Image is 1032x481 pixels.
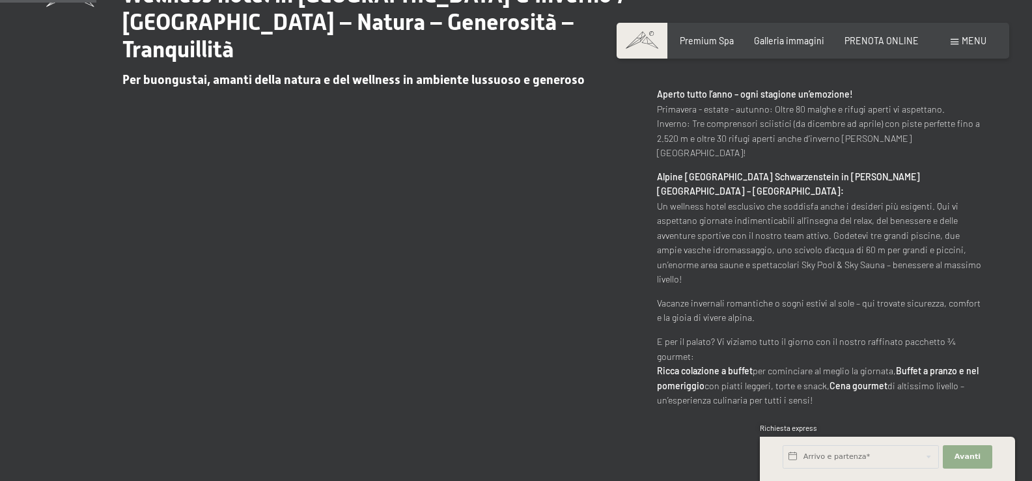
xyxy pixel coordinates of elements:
[760,424,817,432] span: Richiesta express
[657,296,986,325] p: Vacanze invernali romantiche o sogni estivi al sole – qui trovate sicurezza, comfort e la gioia d...
[955,452,981,462] span: Avanti
[657,171,920,197] strong: Alpine [GEOGRAPHIC_DATA] Schwarzenstein in [PERSON_NAME][GEOGRAPHIC_DATA] – [GEOGRAPHIC_DATA]:
[962,35,986,46] span: Menu
[844,35,919,46] a: PRENOTA ONLINE
[657,335,986,408] p: E per il palato? Vi viziamo tutto il giorno con il nostro raffinato pacchetto ¾ gourmet: per comi...
[657,365,753,376] strong: Ricca colazione a buffet
[657,89,853,100] strong: Aperto tutto l’anno – ogni stagione un’emozione!
[680,35,734,46] a: Premium Spa
[830,380,887,391] strong: Cena gourmet
[122,72,585,87] span: Per buongustai, amanti della natura e del wellness in ambiente lussuoso e generoso
[657,170,986,287] p: Un wellness hotel esclusivo che soddisfa anche i desideri più esigenti. Qui vi aspettano giornate...
[754,35,824,46] a: Galleria immagini
[657,365,979,391] strong: Buffet a pranzo e nel pomeriggio
[943,445,992,469] button: Avanti
[657,87,986,161] p: Primavera - estate - autunno: Oltre 80 malghe e rifugi aperti vi aspettano. Inverno: Tre comprens...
